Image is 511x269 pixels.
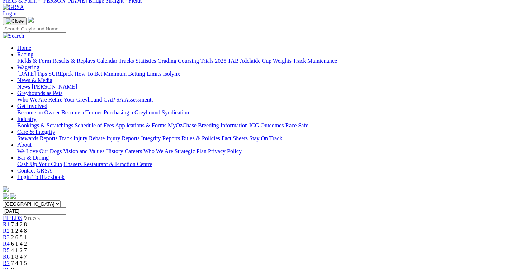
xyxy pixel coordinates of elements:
[17,167,52,174] a: Contact GRSA
[3,221,10,227] a: R1
[32,84,77,90] a: [PERSON_NAME]
[3,25,66,33] input: Search
[3,4,24,10] img: GRSA
[17,96,47,103] a: Who We Are
[163,71,180,77] a: Isolynx
[17,84,30,90] a: News
[3,33,24,39] img: Search
[168,122,197,128] a: MyOzChase
[17,84,508,90] div: News & Media
[17,58,508,64] div: Racing
[3,241,10,247] a: R4
[17,77,52,83] a: News & Media
[215,58,271,64] a: 2025 TAB Adelaide Cup
[17,122,508,129] div: Industry
[3,215,22,221] a: FIELDS
[104,96,154,103] a: GAP SA Assessments
[285,122,308,128] a: Race Safe
[11,234,27,240] span: 2 6 8 1
[24,215,40,221] span: 9 races
[17,103,47,109] a: Get Involved
[17,174,65,180] a: Login To Blackbook
[17,58,51,64] a: Fields & Form
[63,148,104,154] a: Vision and Values
[178,58,199,64] a: Coursing
[3,254,10,260] a: R6
[3,247,10,253] a: R5
[3,10,16,16] a: Login
[198,122,248,128] a: Breeding Information
[200,58,213,64] a: Trials
[17,116,36,122] a: Industry
[222,135,248,141] a: Fact Sheets
[17,148,62,154] a: We Love Our Dogs
[17,51,33,57] a: Racing
[17,161,62,167] a: Cash Up Your Club
[17,155,49,161] a: Bar & Dining
[17,148,508,155] div: About
[17,109,508,116] div: Get Involved
[63,161,152,167] a: Chasers Restaurant & Function Centre
[48,96,102,103] a: Retire Your Greyhound
[52,58,95,64] a: Results & Replays
[106,148,123,154] a: History
[17,142,32,148] a: About
[141,135,180,141] a: Integrity Reports
[11,228,27,234] span: 1 2 4 8
[17,71,508,77] div: Wagering
[249,122,284,128] a: ICG Outcomes
[3,228,10,234] a: R2
[11,241,27,247] span: 6 1 4 2
[75,71,103,77] a: How To Bet
[59,135,105,141] a: Track Injury Rebate
[17,109,60,115] a: Become an Owner
[10,193,16,199] img: twitter.svg
[104,71,161,77] a: Minimum Betting Limits
[124,148,142,154] a: Careers
[3,17,27,25] button: Toggle navigation
[3,234,10,240] a: R3
[273,58,292,64] a: Weights
[17,122,73,128] a: Bookings & Scratchings
[17,64,39,70] a: Wagering
[158,58,176,64] a: Grading
[119,58,134,64] a: Tracks
[11,247,27,253] span: 4 1 2 7
[17,45,31,51] a: Home
[293,58,337,64] a: Track Maintenance
[11,254,27,260] span: 1 8 4 7
[181,135,220,141] a: Rules & Policies
[17,135,57,141] a: Stewards Reports
[162,109,189,115] a: Syndication
[17,161,508,167] div: Bar & Dining
[11,260,27,266] span: 7 4 1 5
[208,148,242,154] a: Privacy Policy
[3,186,9,192] img: logo-grsa-white.png
[3,193,9,199] img: facebook.svg
[6,18,24,24] img: Close
[75,122,114,128] a: Schedule of Fees
[11,221,27,227] span: 7 4 2 8
[143,148,173,154] a: Who We Are
[17,90,62,96] a: Greyhounds as Pets
[249,135,282,141] a: Stay On Track
[17,96,508,103] div: Greyhounds as Pets
[104,109,160,115] a: Purchasing a Greyhound
[3,260,10,266] a: R7
[17,71,47,77] a: [DATE] Tips
[136,58,156,64] a: Statistics
[48,71,73,77] a: SUREpick
[61,109,102,115] a: Become a Trainer
[96,58,117,64] a: Calendar
[28,17,34,23] img: logo-grsa-white.png
[106,135,139,141] a: Injury Reports
[17,129,55,135] a: Care & Integrity
[3,207,66,215] input: Select date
